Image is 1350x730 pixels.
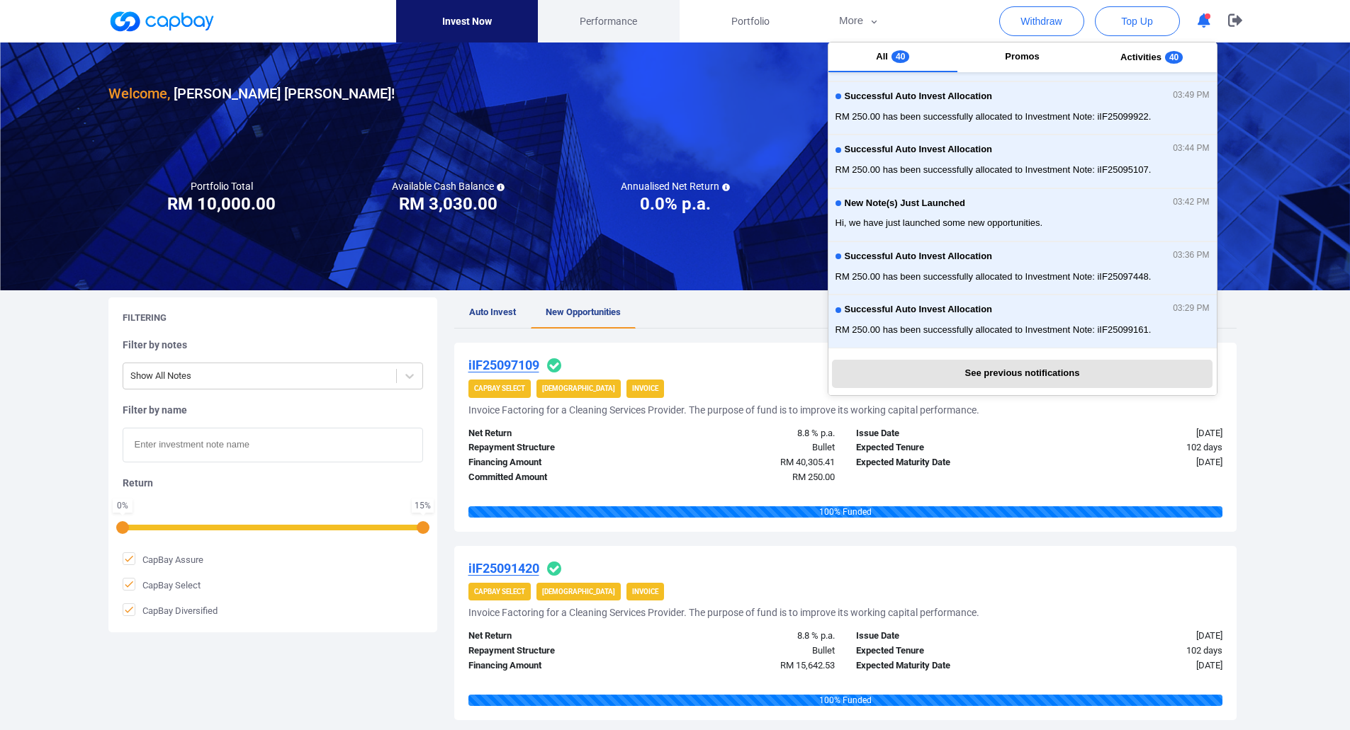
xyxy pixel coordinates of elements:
div: 8.8 % p.a. [651,629,845,644]
strong: Invoice [632,588,658,595]
button: Promos [957,42,1087,72]
button: Successful Auto Invest Allocation03:49 PMRM 250.00 has been successfully allocated to Investment ... [828,81,1217,135]
span: Welcome, [108,85,170,102]
h5: Annualised Net Return [621,180,730,193]
span: CapBay Assure [123,552,203,566]
strong: [DEMOGRAPHIC_DATA] [542,588,615,595]
h3: RM 10,000.00 [167,193,276,215]
span: CapBay Select [123,578,201,592]
input: Enter investment note name [123,428,423,462]
span: 03:49 PM [1173,91,1209,101]
span: 03:42 PM [1173,198,1209,207]
div: Bullet [651,440,845,455]
button: All40 [828,42,958,72]
div: [DATE] [1039,658,1233,673]
h5: Filter by notes [123,338,423,351]
div: Net Return [458,629,652,644]
button: Successful Auto Invest Allocation03:36 PMRM 250.00 has been successfully allocated to Investment ... [828,241,1217,295]
div: 102 days [1039,440,1233,455]
span: Portfolio [731,13,770,29]
button: Activities40 [1087,42,1217,72]
div: 100 % Funded [468,506,1222,518]
h5: Filtering [123,312,167,324]
span: Top Up [1121,14,1152,28]
div: [DATE] [1039,455,1233,470]
span: 03:36 PM [1173,251,1209,261]
strong: CapBay Select [474,384,525,392]
button: Withdraw [999,6,1084,36]
div: [DATE] [1039,629,1233,644]
div: Issue Date [845,426,1040,441]
h3: RM 3,030.00 [399,193,497,215]
div: Net Return [458,426,652,441]
h5: Available Cash Balance [392,180,505,193]
h5: Return [123,477,423,489]
span: RM 250.00 has been successfully allocated to Investment Note: iIF25095107. [836,163,1210,177]
span: Successful Auto Invest Allocation [845,144,993,155]
div: Committed Amount [458,470,652,485]
strong: Invoice [632,384,658,392]
u: iIF25091420 [468,561,539,576]
span: RM 15,642.53 [780,660,835,671]
button: See previous notifications [832,360,1213,388]
div: Repayment Structure [458,644,652,658]
button: Successful Auto Invest Allocation03:29 PMRM 250.00 has been successfully allocated to Investment ... [828,295,1217,348]
button: Successful Auto Invest Allocation03:44 PMRM 250.00 has been successfully allocated to Investment ... [828,135,1217,188]
span: 40 [1165,51,1183,64]
span: Activities [1120,52,1161,62]
span: RM 250.00 has been successfully allocated to Investment Note: iIF25099161. [836,323,1210,337]
div: Expected Tenure [845,644,1040,658]
div: 0 % [116,501,130,510]
span: Hi, we have just launched some new opportunities. [836,216,1210,230]
strong: CapBay Select [474,588,525,595]
span: CapBay Diversified [123,603,218,617]
div: Repayment Structure [458,440,652,455]
div: Bullet [651,644,845,658]
span: RM 40,305.41 [780,457,835,467]
span: 03:44 PM [1173,144,1209,154]
div: Expected Tenure [845,440,1040,455]
button: New Note(s) Just Launched03:42 PMHi, we have just launched some new opportunities. [828,188,1217,241]
span: RM 250.00 has been successfully allocated to Investment Note: iIF25099922. [836,110,1210,124]
div: 100 % Funded [468,695,1222,706]
h5: Invoice Factoring for a Cleaning Services Provider. The purpose of fund is to improve its working... [468,606,979,619]
span: Successful Auto Invest Allocation [845,304,993,315]
div: 8.8 % p.a. [651,426,845,441]
div: 15 % [415,501,431,510]
span: All [876,51,888,62]
span: Successful Auto Invest Allocation [845,91,993,102]
span: 40 [891,50,909,63]
div: [DATE] [1039,426,1233,441]
span: Successful Auto Invest Allocation [845,251,993,262]
h5: Invoice Factoring for a Cleaning Services Provider. The purpose of fund is to improve its working... [468,404,979,416]
span: Auto Invest [469,307,516,317]
u: iIF25097109 [468,358,539,372]
span: New Opportunities [546,307,621,317]
div: Issue Date [845,629,1040,644]
h3: 0.0% p.a. [640,193,711,215]
span: New Note(s) Just Launched [845,198,965,209]
span: 03:29 PM [1173,304,1209,314]
h5: Filter by name [123,404,423,416]
span: Performance [580,13,637,29]
div: Financing Amount [458,455,652,470]
div: 102 days [1039,644,1233,658]
div: Expected Maturity Date [845,455,1040,470]
h5: Portfolio Total [191,180,253,193]
h3: [PERSON_NAME] [PERSON_NAME] ! [108,82,395,105]
span: RM 250.00 [792,472,835,482]
button: Top Up [1095,6,1180,36]
span: RM 250.00 has been successfully allocated to Investment Note: iIF25097448. [836,270,1210,284]
strong: [DEMOGRAPHIC_DATA] [542,384,615,392]
span: Promos [1005,51,1039,62]
div: Expected Maturity Date [845,658,1040,673]
div: Financing Amount [458,658,652,673]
